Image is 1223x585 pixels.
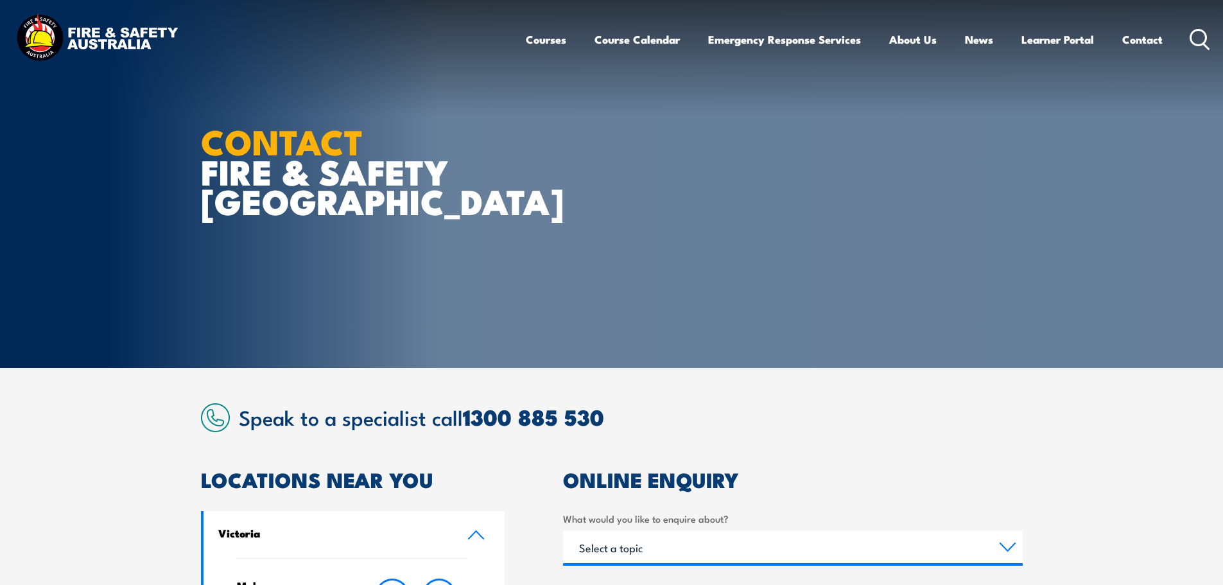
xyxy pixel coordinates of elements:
h2: ONLINE ENQUIRY [563,470,1023,488]
strong: CONTACT [201,114,363,167]
a: About Us [889,22,937,57]
a: 1300 885 530 [463,399,604,433]
h1: FIRE & SAFETY [GEOGRAPHIC_DATA] [201,126,518,216]
label: What would you like to enquire about? [563,511,1023,526]
h4: Victoria [218,526,448,540]
h2: LOCATIONS NEAR YOU [201,470,505,488]
a: Victoria [204,511,505,558]
a: Courses [526,22,566,57]
a: Contact [1122,22,1163,57]
a: Emergency Response Services [708,22,861,57]
a: Course Calendar [594,22,680,57]
h2: Speak to a specialist call [239,405,1023,428]
a: Learner Portal [1021,22,1094,57]
a: News [965,22,993,57]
